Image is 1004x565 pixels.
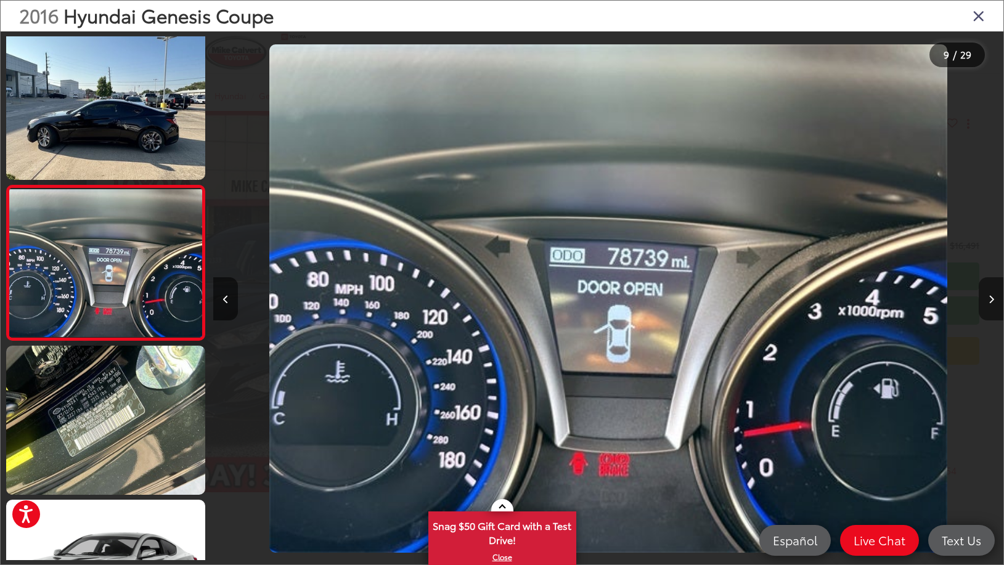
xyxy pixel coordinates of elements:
[944,47,949,61] span: 9
[960,47,971,61] span: 29
[213,44,1003,553] div: 2016 Hyundai Genesis Coupe 3.8 R-Spec 8
[952,51,958,59] span: /
[767,532,823,548] span: Español
[4,344,208,496] img: 2016 Hyundai Genesis Coupe 3.8 R-Spec
[4,29,208,181] img: 2016 Hyundai Genesis Coupe 3.8 R-Spec
[269,44,947,553] img: 2016 Hyundai Genesis Coupe 3.8 R-Spec
[759,525,831,556] a: Español
[63,2,274,28] span: Hyundai Genesis Coupe
[847,532,912,548] span: Live Chat
[973,7,985,23] i: Close gallery
[19,2,59,28] span: 2016
[430,513,575,550] span: Snag $50 Gift Card with a Test Drive!
[7,189,205,337] img: 2016 Hyundai Genesis Coupe 3.8 R-Spec
[840,525,919,556] a: Live Chat
[213,277,238,320] button: Previous image
[936,532,987,548] span: Text Us
[928,525,995,556] a: Text Us
[979,277,1003,320] button: Next image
